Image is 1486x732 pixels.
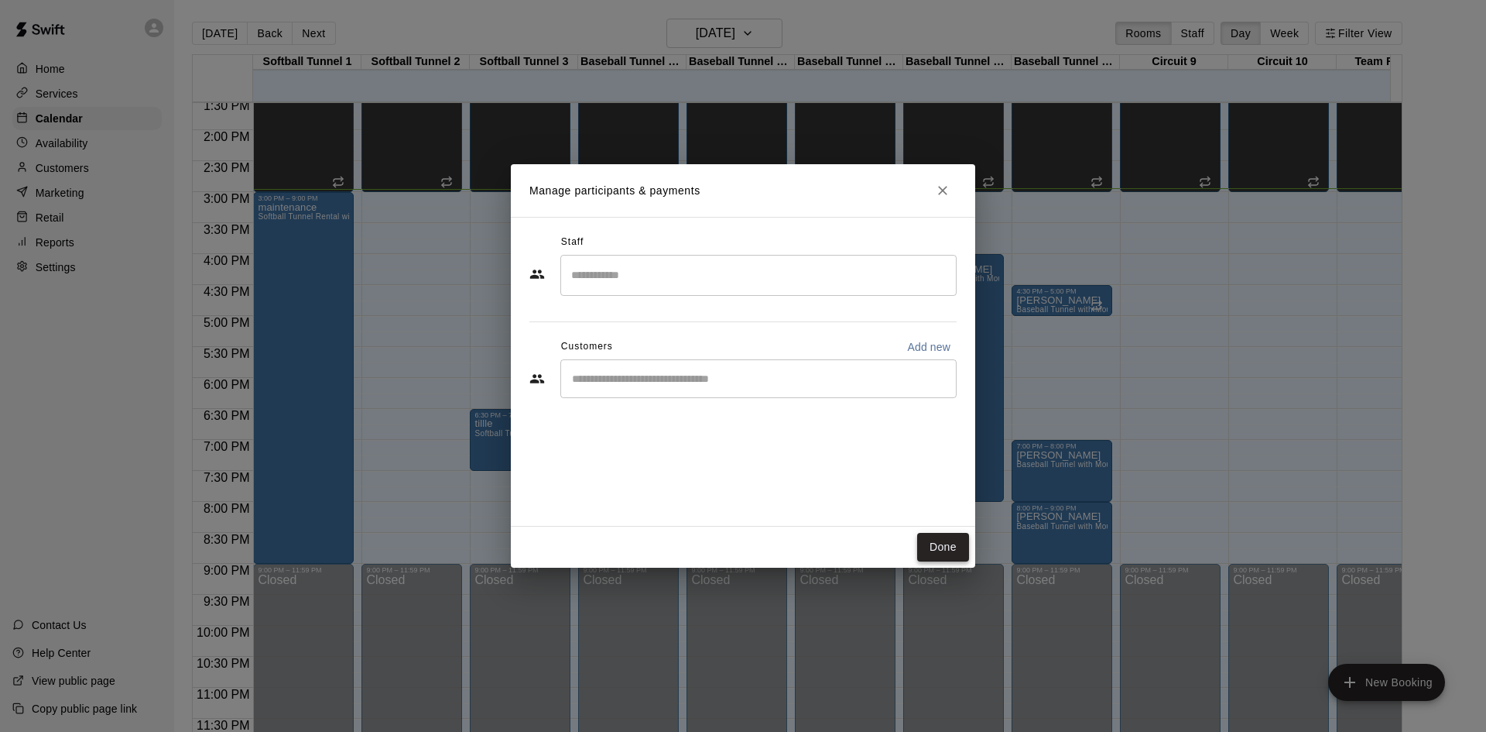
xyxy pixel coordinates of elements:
svg: Customers [529,371,545,387]
button: Done [917,533,969,562]
div: Start typing to search customers... [560,359,957,398]
button: Close [929,177,957,204]
span: Staff [561,230,584,255]
span: Customers [561,335,613,359]
p: Add new [907,339,950,355]
div: Search staff [560,255,957,296]
p: Manage participants & payments [529,183,700,199]
button: Add new [901,335,957,359]
svg: Staff [529,266,545,282]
